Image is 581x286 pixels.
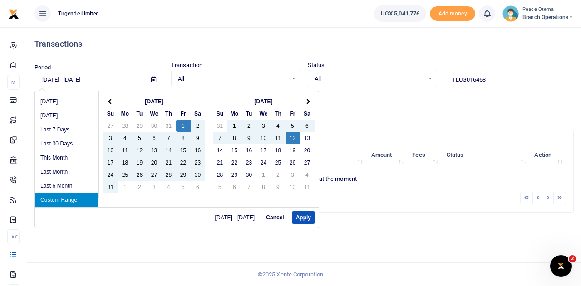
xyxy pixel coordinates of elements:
[300,107,315,120] th: Sa
[430,10,475,16] a: Add money
[300,156,315,169] td: 27
[256,132,271,144] td: 10
[300,132,315,144] td: 13
[286,107,300,120] th: Fr
[430,6,475,21] li: Toup your wallet
[407,141,442,169] th: Fees: activate to sort column ascending
[191,169,205,181] td: 30
[256,181,271,193] td: 8
[176,120,191,132] td: 1
[300,120,315,132] td: 6
[256,156,271,169] td: 24
[286,156,300,169] td: 26
[118,169,133,181] td: 25
[213,181,227,193] td: 5
[286,181,300,193] td: 10
[256,107,271,120] th: We
[147,181,162,193] td: 3
[213,144,227,156] td: 14
[118,95,191,107] th: [DATE]
[529,141,566,169] th: Action: activate to sort column ascending
[191,144,205,156] td: 16
[227,120,242,132] td: 1
[133,169,147,181] td: 26
[7,229,20,244] li: Ac
[442,141,530,169] th: Status: activate to sort column ascending
[133,181,147,193] td: 2
[35,193,98,207] li: Custom Range
[285,141,366,169] th: Memo: activate to sort column ascending
[162,169,176,181] td: 28
[118,181,133,193] td: 1
[374,5,426,22] a: UGX 5,041,776
[34,63,51,72] label: Period
[8,9,19,19] img: logo-small
[35,123,98,137] li: Last 7 Days
[308,61,325,70] label: Status
[213,169,227,181] td: 28
[256,144,271,156] td: 17
[242,120,256,132] td: 2
[176,181,191,193] td: 5
[502,5,574,22] a: profile-user Peace Otema Branch Operations
[271,156,286,169] td: 25
[7,75,20,90] li: M
[118,132,133,144] td: 4
[242,132,256,144] td: 9
[227,132,242,144] td: 8
[162,181,176,193] td: 4
[191,156,205,169] td: 23
[286,120,300,132] td: 5
[550,255,572,277] iframe: Intercom live chat
[242,156,256,169] td: 23
[103,132,118,144] td: 3
[35,179,98,193] li: Last 6 Month
[118,144,133,156] td: 11
[178,74,287,83] span: All
[502,5,519,22] img: profile-user
[147,156,162,169] td: 20
[133,144,147,156] td: 12
[522,13,574,21] span: Branch Operations
[256,120,271,132] td: 3
[176,107,191,120] th: Fr
[191,181,205,193] td: 6
[191,132,205,144] td: 9
[227,144,242,156] td: 15
[242,144,256,156] td: 16
[227,169,242,181] td: 29
[213,107,227,120] th: Su
[300,169,315,181] td: 4
[227,95,300,107] th: [DATE]
[54,10,103,18] span: Tugende Limited
[242,181,256,193] td: 7
[162,120,176,132] td: 31
[8,10,19,17] a: logo-small logo-large logo-large
[286,132,300,144] td: 12
[227,107,242,120] th: Mo
[147,144,162,156] td: 13
[103,169,118,181] td: 24
[215,215,259,220] span: [DATE] - [DATE]
[262,211,288,224] button: Cancel
[213,156,227,169] td: 21
[271,120,286,132] td: 4
[569,255,576,262] span: 2
[103,107,118,120] th: Su
[133,120,147,132] td: 29
[191,107,205,120] th: Sa
[34,39,574,49] h4: Transactions
[176,169,191,181] td: 29
[381,9,419,18] span: UGX 5,041,776
[370,5,430,22] li: Wallet ballance
[34,72,144,87] input: select period
[315,74,424,83] span: All
[147,132,162,144] td: 6
[213,120,227,132] td: 31
[118,120,133,132] td: 28
[103,181,118,193] td: 31
[271,181,286,193] td: 9
[300,181,315,193] td: 11
[213,132,227,144] td: 7
[162,156,176,169] td: 21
